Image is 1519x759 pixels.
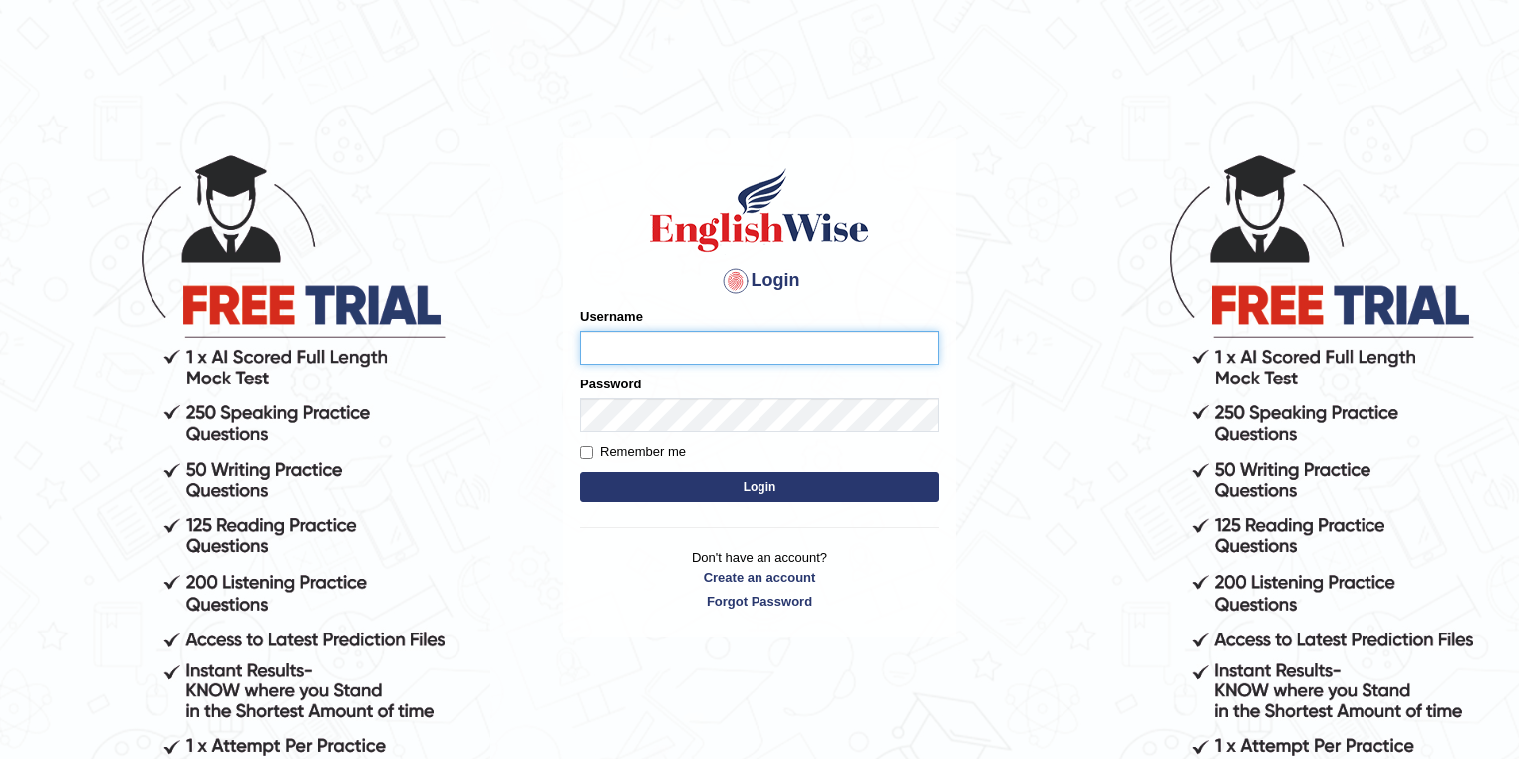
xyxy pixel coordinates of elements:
[580,446,593,459] input: Remember me
[580,568,939,587] a: Create an account
[646,165,873,255] img: Logo of English Wise sign in for intelligent practice with AI
[580,307,643,326] label: Username
[580,375,641,393] label: Password
[580,442,686,462] label: Remember me
[580,265,939,297] h4: Login
[580,592,939,611] a: Forgot Password
[580,548,939,610] p: Don't have an account?
[580,472,939,502] button: Login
